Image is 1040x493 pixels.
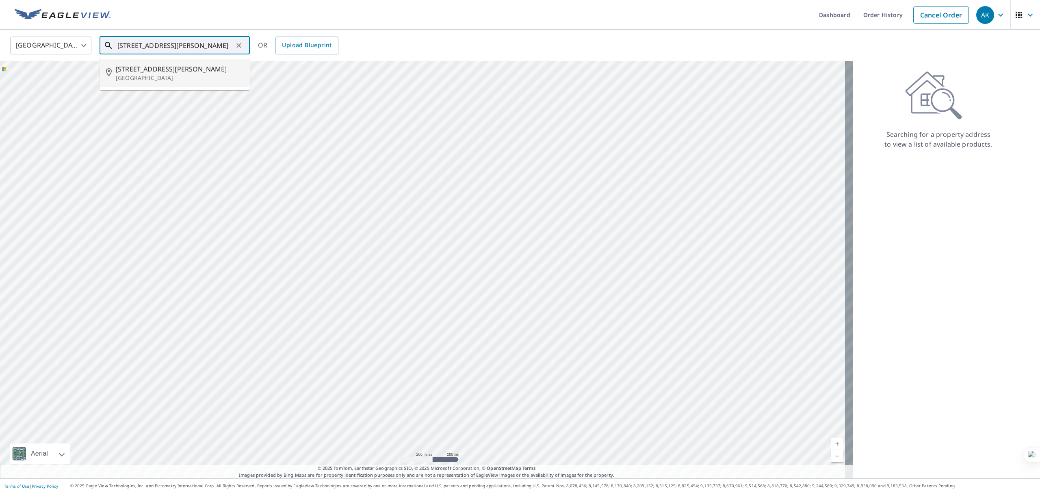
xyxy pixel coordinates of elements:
div: Aerial [10,443,70,464]
p: © 2025 Eagle View Technologies, Inc. and Pictometry International Corp. All Rights Reserved. Repo... [70,483,1036,489]
a: Current Level 5, Zoom Out [831,450,843,462]
input: Search by address or latitude-longitude [117,34,233,57]
a: Current Level 5, Zoom In [831,438,843,450]
p: | [4,484,58,489]
a: Upload Blueprint [275,37,338,54]
p: Searching for a property address to view a list of available products. [884,130,993,149]
div: OR [258,37,338,54]
div: Aerial [28,443,50,464]
span: Upload Blueprint [282,40,331,50]
p: [GEOGRAPHIC_DATA] [116,74,243,82]
a: Cancel Order [913,6,969,24]
span: © 2025 TomTom, Earthstar Geographics SIO, © 2025 Microsoft Corporation, © [318,465,536,472]
span: [STREET_ADDRESS][PERSON_NAME] [116,64,243,74]
a: OpenStreetMap [487,465,521,471]
div: [GEOGRAPHIC_DATA] [10,34,91,57]
a: Privacy Policy [32,483,58,489]
a: Terms of Use [4,483,29,489]
button: Clear [233,40,245,51]
div: AK [976,6,994,24]
img: EV Logo [15,9,110,21]
a: Terms [522,465,536,471]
